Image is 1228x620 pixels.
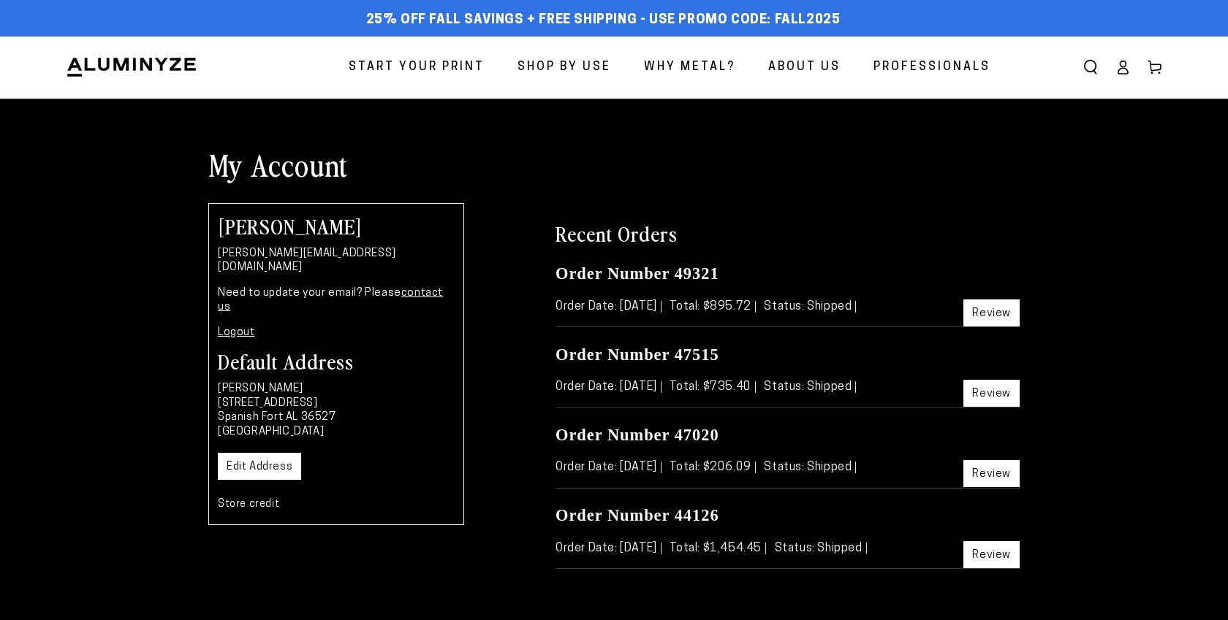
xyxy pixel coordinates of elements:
[366,12,841,28] span: 25% off FALL Savings + Free Shipping - Use Promo Code: FALL2025
[963,380,1020,407] a: Review
[556,462,662,473] span: Order Date: [DATE]
[963,541,1020,568] a: Review
[556,345,719,364] a: Order Number 47515
[556,426,719,444] a: Order Number 47020
[218,247,455,275] p: [PERSON_NAME][EMAIL_ADDRESS][DOMAIN_NAME]
[218,351,455,371] h3: Default Address
[218,327,255,338] a: Logout
[556,381,662,393] span: Order Date: [DATE]
[873,57,990,78] span: Professionals
[218,215,455,236] h2: [PERSON_NAME]
[338,48,496,87] a: Start Your Print
[1074,51,1107,83] summary: Search our site
[556,301,662,313] span: Order Date: [DATE]
[764,381,856,393] span: Status: Shipped
[556,506,719,524] a: Order Number 44126
[644,57,735,78] span: Why Metal?
[556,220,1020,246] h2: Recent Orders
[764,462,856,473] span: Status: Shipped
[764,301,856,313] span: Status: Shipped
[963,299,1020,326] a: Review
[670,301,755,313] span: Total: $895.72
[670,543,766,554] span: Total: $1,454.45
[670,462,755,473] span: Total: $206.09
[507,48,622,87] a: Shop By Use
[218,382,455,439] p: [PERSON_NAME] [STREET_ADDRESS] Spanish Fort AL 36527 [GEOGRAPHIC_DATA]
[218,453,301,480] a: Edit Address
[518,57,611,78] span: Shop By Use
[768,57,841,78] span: About Us
[349,57,485,78] span: Start Your Print
[556,543,662,554] span: Order Date: [DATE]
[633,48,746,87] a: Why Metal?
[775,543,867,554] span: Status: Shipped
[670,381,755,393] span: Total: $735.40
[963,460,1020,487] a: Review
[757,48,852,87] a: About Us
[863,48,1001,87] a: Professionals
[556,264,719,283] a: Order Number 49321
[208,145,1020,183] h1: My Account
[218,286,455,315] p: Need to update your email? Please
[218,499,279,510] a: Store credit
[66,56,197,78] img: Aluminyze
